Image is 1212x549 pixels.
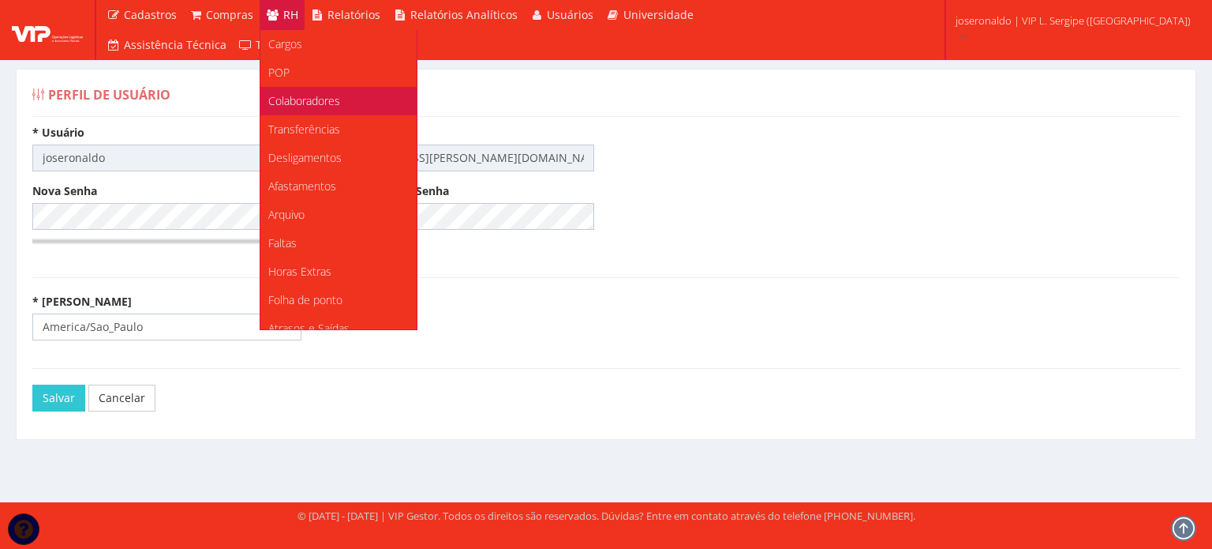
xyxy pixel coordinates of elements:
[268,292,342,307] span: Folha de ponto
[260,172,417,201] a: Afastamentos
[48,86,170,103] span: Perfil de Usuário
[327,7,380,22] span: Relatórios
[268,235,297,250] span: Faltas
[32,314,301,340] span: America/Sao_Paulo
[260,286,417,314] a: Folha de ponto
[260,58,417,87] a: POP
[297,509,915,524] div: © [DATE] - [DATE] | VIP Gestor. Todos os direitos são reservados. Dúvidas? Entre em contato atrav...
[32,125,84,141] label: * Usuário
[268,207,305,222] span: Arquivo
[260,201,417,229] a: Arquivo
[124,7,177,22] span: Cadastros
[233,30,275,60] a: TV
[260,314,417,357] a: Atrasos e Saídas Antecipadas
[268,122,340,137] span: Transferências
[43,319,282,335] span: America/Sao_Paulo
[283,7,298,22] span: RH
[124,37,226,52] span: Assistência Técnica
[260,30,417,58] a: Cargos
[260,87,417,115] a: Colaboradores
[256,37,268,52] span: TV
[32,294,132,310] label: * [PERSON_NAME]
[268,179,336,194] span: Afastamentos
[88,385,155,412] a: Cancelar
[12,18,83,42] img: logo
[260,229,417,258] a: Faltas
[410,7,518,22] span: Relatórios Analíticos
[268,321,350,350] span: Atrasos e Saídas Antecipadas
[956,13,1191,28] span: joseronaldo | VIP L. Sergipe ([GEOGRAPHIC_DATA])
[268,93,340,108] span: Colaboradores
[623,7,694,22] span: Universidade
[268,36,302,51] span: Cargos
[260,115,417,144] a: Transferências
[32,183,97,199] label: Nova Senha
[206,7,253,22] span: Compras
[547,7,593,22] span: Usuários
[100,30,233,60] a: Assistência Técnica
[268,150,342,165] span: Desligamentos
[268,264,331,279] span: Horas Extras
[260,144,417,172] a: Desligamentos
[32,385,85,412] input: Salvar
[268,65,290,80] span: POP
[260,258,417,286] a: Horas Extras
